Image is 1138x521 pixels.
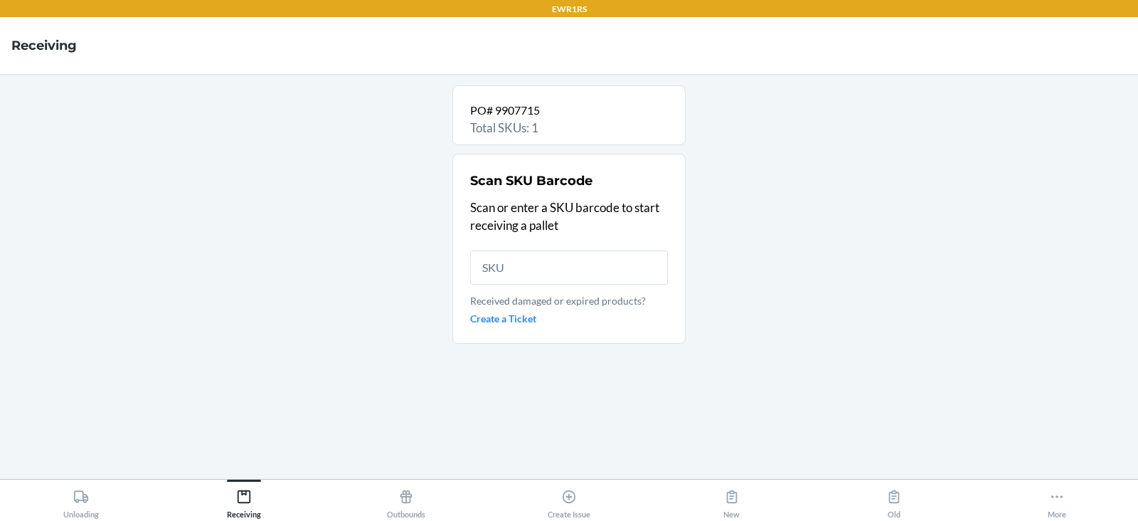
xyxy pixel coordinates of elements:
input: SKU [470,251,668,285]
h4: Receiving [11,36,77,55]
div: Old [886,483,902,519]
div: Receiving [227,483,261,519]
p: Scan or enter a SKU barcode to start receiving a pallet [470,199,668,235]
a: Create a Ticket [470,311,668,326]
button: Receiving [163,480,326,519]
button: More [975,480,1138,519]
button: Old [813,480,976,519]
div: Unloading [63,483,99,519]
p: Total SKUs: 1 [470,119,668,137]
div: Outbounds [387,483,425,519]
p: EWR1RS [552,3,587,16]
div: Create Issue [548,483,590,519]
button: Outbounds [325,480,488,519]
div: New [723,483,740,519]
p: PO# 9907715 [470,102,668,119]
p: Received damaged or expired products? [470,293,668,308]
div: More [1048,483,1066,519]
button: Create Issue [488,480,651,519]
h2: Scan SKU Barcode [470,172,592,190]
button: New [650,480,813,519]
